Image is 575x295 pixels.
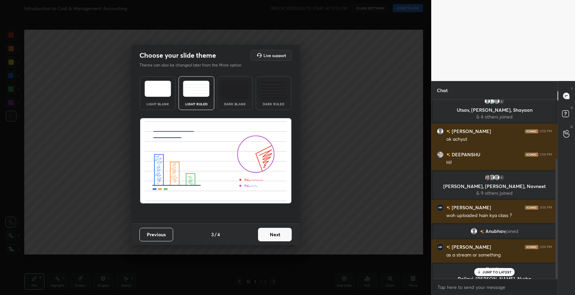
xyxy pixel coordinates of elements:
[437,107,552,113] p: Utsav, [PERSON_NAME], Shayaan
[446,212,552,219] div: woh uploaded hain kya class ?
[260,102,287,106] div: Dark Ruled
[525,153,538,157] img: iconic-dark.1390631f.png
[437,244,444,250] img: c0b1e437e79d4d7090c50bb298ba0149.jpg
[139,62,249,68] p: Theme can also be changed later from the More option
[432,100,557,279] div: grid
[525,245,538,249] img: iconic-dark.1390631f.png
[540,206,552,210] div: 3:00 PM
[498,174,505,181] div: 9
[540,153,552,157] div: 2:59 PM
[493,174,500,181] img: default.png
[145,81,171,97] img: lightTheme.e5ed3b09.svg
[493,98,500,105] img: default.png
[437,190,552,196] p: & 9 others joined
[183,81,210,97] img: lightRuledTheme.5fabf969.svg
[450,151,480,158] h6: DEEPANSHU
[222,81,248,97] img: darkTheme.f0cc69e5.svg
[505,229,518,234] span: joined
[446,153,450,157] img: no-rating-badge.077c3623.svg
[489,174,496,181] img: default.png
[484,267,491,273] img: default.png
[493,267,500,273] img: 5c946462150443928d6fe8698fee75d0.jpg
[489,98,496,105] img: 3
[450,128,491,135] h6: [PERSON_NAME]
[482,270,511,274] p: JUMP TO LATEST
[540,129,552,133] div: 2:59 PM
[498,98,505,105] div: 4
[489,267,496,273] img: e5fe41704b284d1e9ff258a27fc2d47c.jpg
[446,245,450,249] img: no-rating-badge.077c3623.svg
[446,252,552,259] div: as a stream or something
[450,243,491,250] h6: [PERSON_NAME]
[446,159,552,166] div: Hi!
[139,51,216,60] h2: Choose your slide theme
[437,276,552,281] p: Pallavi, [PERSON_NAME], Nysha
[498,267,505,273] div: 9
[525,129,538,133] img: iconic-dark.1390631f.png
[446,130,450,133] img: no-rating-badge.077c3623.svg
[263,53,286,57] h5: Live support
[183,102,210,106] div: Light Ruled
[260,81,287,97] img: darkRuledTheme.de295e13.svg
[446,206,450,210] img: no-rating-badge.077c3623.svg
[437,204,444,211] img: c0b1e437e79d4d7090c50bb298ba0149.jpg
[485,229,505,234] span: Anubhav
[450,204,491,211] h6: [PERSON_NAME]
[570,124,573,129] p: G
[258,228,292,241] button: Next
[211,231,214,238] h4: 3
[140,118,292,204] img: lightRuledThemeBanner.591256ff.svg
[437,151,444,158] img: a37cb5004c734637a04261b3c367875f.jpg
[480,230,484,234] img: no-rating-badge.077c3623.svg
[525,206,538,210] img: iconic-dark.1390631f.png
[571,105,573,110] p: D
[571,86,573,91] p: T
[437,128,444,135] img: default.png
[437,114,552,119] p: & 4 others joined
[484,174,491,181] img: 3
[540,245,552,249] div: 3:00 PM
[484,98,491,105] img: default.png
[471,228,477,235] img: default.png
[432,81,453,99] p: Chat
[221,102,248,106] div: Dark Blank
[139,228,173,241] button: Previous
[446,136,552,143] div: ok achyut
[215,231,217,238] h4: /
[217,231,220,238] h4: 4
[144,102,171,106] div: Light Blank
[437,184,552,189] p: [PERSON_NAME], [PERSON_NAME], Navneet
